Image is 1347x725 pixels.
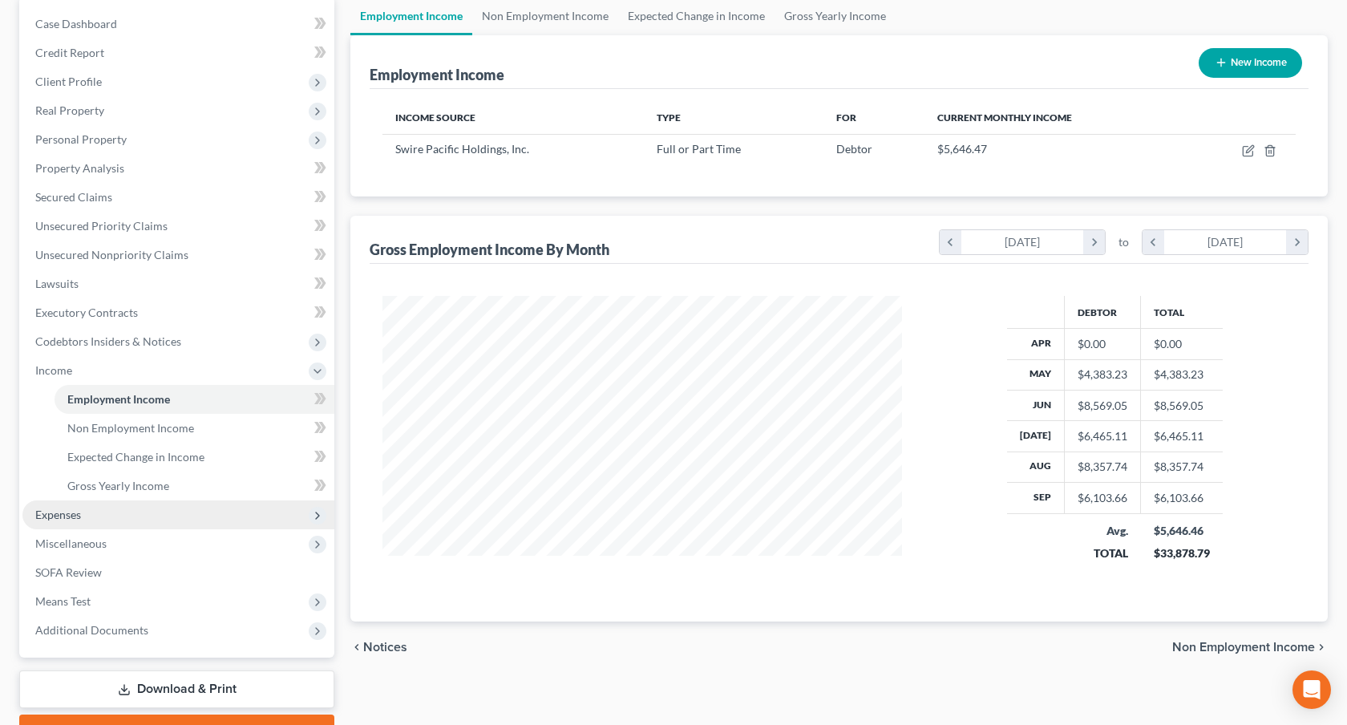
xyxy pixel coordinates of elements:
[836,111,856,124] span: For
[363,641,407,654] span: Notices
[22,241,334,269] a: Unsecured Nonpriority Claims
[67,392,170,406] span: Employment Income
[1172,641,1328,654] button: Non Employment Income chevron_right
[1078,428,1127,444] div: $6,465.11
[35,623,148,637] span: Additional Documents
[657,111,681,124] span: Type
[370,240,609,259] div: Gross Employment Income By Month
[35,190,112,204] span: Secured Claims
[1078,336,1127,352] div: $0.00
[35,537,107,550] span: Miscellaneous
[395,111,475,124] span: Income Source
[19,670,334,708] a: Download & Print
[1141,421,1223,452] td: $6,465.11
[1141,359,1223,390] td: $4,383.23
[22,298,334,327] a: Executory Contracts
[1083,230,1105,254] i: chevron_right
[1118,234,1129,250] span: to
[1164,230,1287,254] div: [DATE]
[1292,670,1331,709] div: Open Intercom Messenger
[395,142,529,156] span: Swire Pacific Holdings, Inc.
[35,248,188,261] span: Unsecured Nonpriority Claims
[1007,390,1065,420] th: Jun
[55,443,334,472] a: Expected Change in Income
[35,219,168,233] span: Unsecured Priority Claims
[1141,452,1223,482] td: $8,357.74
[1078,490,1127,506] div: $6,103.66
[1078,367,1127,383] div: $4,383.23
[1141,390,1223,420] td: $8,569.05
[22,269,334,298] a: Lawsuits
[937,111,1072,124] span: Current Monthly Income
[1199,48,1302,78] button: New Income
[35,161,124,175] span: Property Analysis
[1143,230,1164,254] i: chevron_left
[55,472,334,500] a: Gross Yearly Income
[1315,641,1328,654] i: chevron_right
[67,479,169,492] span: Gross Yearly Income
[1078,523,1128,539] div: Avg.
[1141,296,1223,328] th: Total
[55,414,334,443] a: Non Employment Income
[370,65,504,84] div: Employment Income
[35,132,127,146] span: Personal Property
[1078,459,1127,475] div: $8,357.74
[961,230,1084,254] div: [DATE]
[35,103,104,117] span: Real Property
[1154,523,1210,539] div: $5,646.46
[1007,483,1065,513] th: Sep
[1154,545,1210,561] div: $33,878.79
[1078,545,1128,561] div: TOTAL
[937,142,987,156] span: $5,646.47
[657,142,741,156] span: Full or Part Time
[35,594,91,608] span: Means Test
[35,17,117,30] span: Case Dashboard
[22,212,334,241] a: Unsecured Priority Claims
[1141,483,1223,513] td: $6,103.66
[55,385,334,414] a: Employment Income
[35,306,138,319] span: Executory Contracts
[350,641,407,654] button: chevron_left Notices
[1007,452,1065,482] th: Aug
[836,142,872,156] span: Debtor
[22,154,334,183] a: Property Analysis
[940,230,961,254] i: chevron_left
[67,421,194,435] span: Non Employment Income
[35,277,79,290] span: Lawsuits
[22,558,334,587] a: SOFA Review
[1065,296,1141,328] th: Debtor
[67,450,204,464] span: Expected Change in Income
[22,10,334,38] a: Case Dashboard
[22,183,334,212] a: Secured Claims
[35,46,104,59] span: Credit Report
[35,75,102,88] span: Client Profile
[35,508,81,521] span: Expenses
[1141,329,1223,359] td: $0.00
[35,334,181,348] span: Codebtors Insiders & Notices
[1078,398,1127,414] div: $8,569.05
[35,363,72,377] span: Income
[350,641,363,654] i: chevron_left
[35,565,102,579] span: SOFA Review
[22,38,334,67] a: Credit Report
[1286,230,1308,254] i: chevron_right
[1172,641,1315,654] span: Non Employment Income
[1007,329,1065,359] th: Apr
[1007,359,1065,390] th: May
[1007,421,1065,452] th: [DATE]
